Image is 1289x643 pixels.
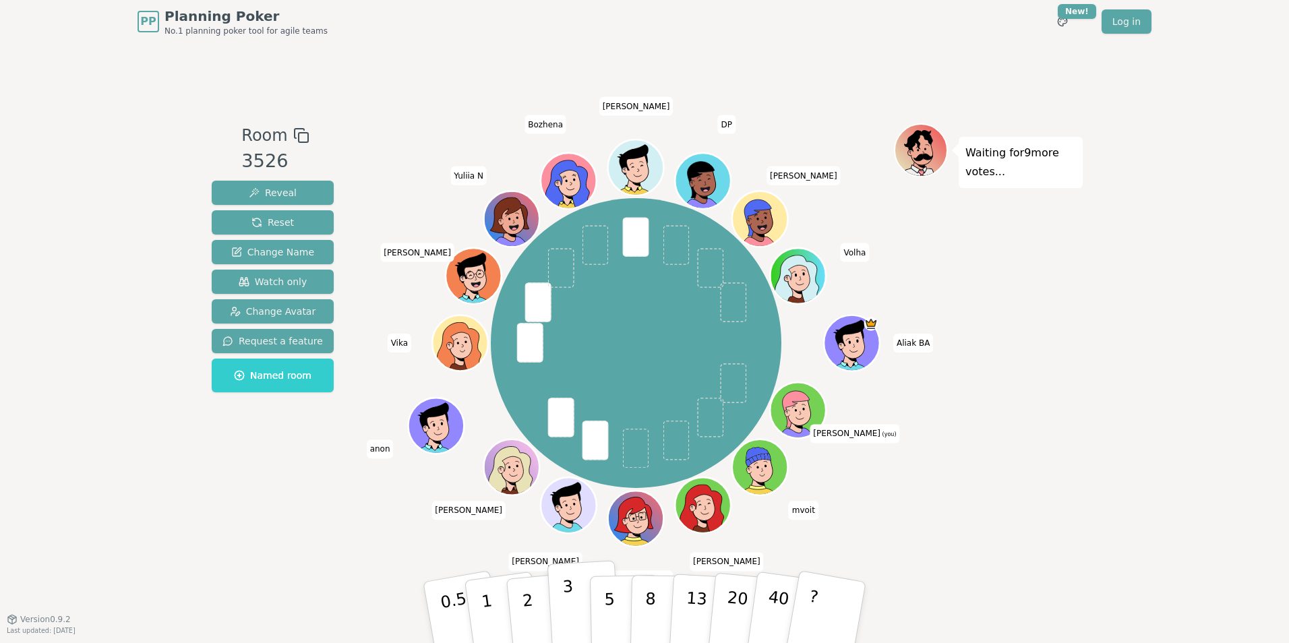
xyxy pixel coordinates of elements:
span: Watch only [239,275,307,288]
span: Click to change your name [524,115,566,134]
p: Waiting for 9 more votes... [965,144,1076,181]
span: Click to change your name [367,439,394,458]
div: New! [1058,4,1096,19]
span: Click to change your name [599,97,673,116]
button: Request a feature [212,329,334,353]
span: Change Avatar [230,305,316,318]
span: Click to change your name [388,334,411,353]
span: Click to change your name [431,501,506,520]
span: PP [140,13,156,30]
button: Version0.9.2 [7,614,71,625]
span: Click to change your name [718,115,736,134]
button: Change Name [212,240,334,264]
div: 3526 [241,148,309,175]
a: PPPlanning PokerNo.1 planning poker tool for agile teams [138,7,328,36]
span: Version 0.9.2 [20,614,71,625]
span: Reveal [249,186,297,200]
span: Click to change your name [508,552,582,571]
span: Click to change your name [599,570,673,589]
span: Reset [251,216,294,229]
span: No.1 planning poker tool for agile teams [164,26,328,36]
span: Last updated: [DATE] [7,627,76,634]
span: Request a feature [222,334,323,348]
button: Change Avatar [212,299,334,324]
span: Planning Poker [164,7,328,26]
span: Change Name [231,245,314,259]
span: (you) [880,431,897,437]
span: Click to change your name [840,243,869,262]
span: Click to change your name [450,166,487,185]
span: Aliak BA is the host [864,317,878,331]
button: New! [1050,9,1075,34]
span: Click to change your name [893,334,933,353]
button: Click to change your avatar [772,384,825,437]
span: Click to change your name [767,166,841,185]
span: Click to change your name [789,501,818,520]
button: Reveal [212,181,334,205]
span: Room [241,123,287,148]
button: Reset [212,210,334,235]
span: Named room [234,369,311,382]
span: Click to change your name [810,424,899,443]
span: Click to change your name [380,243,454,262]
button: Watch only [212,270,334,294]
a: Log in [1102,9,1151,34]
span: Click to change your name [690,552,764,571]
button: Named room [212,359,334,392]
